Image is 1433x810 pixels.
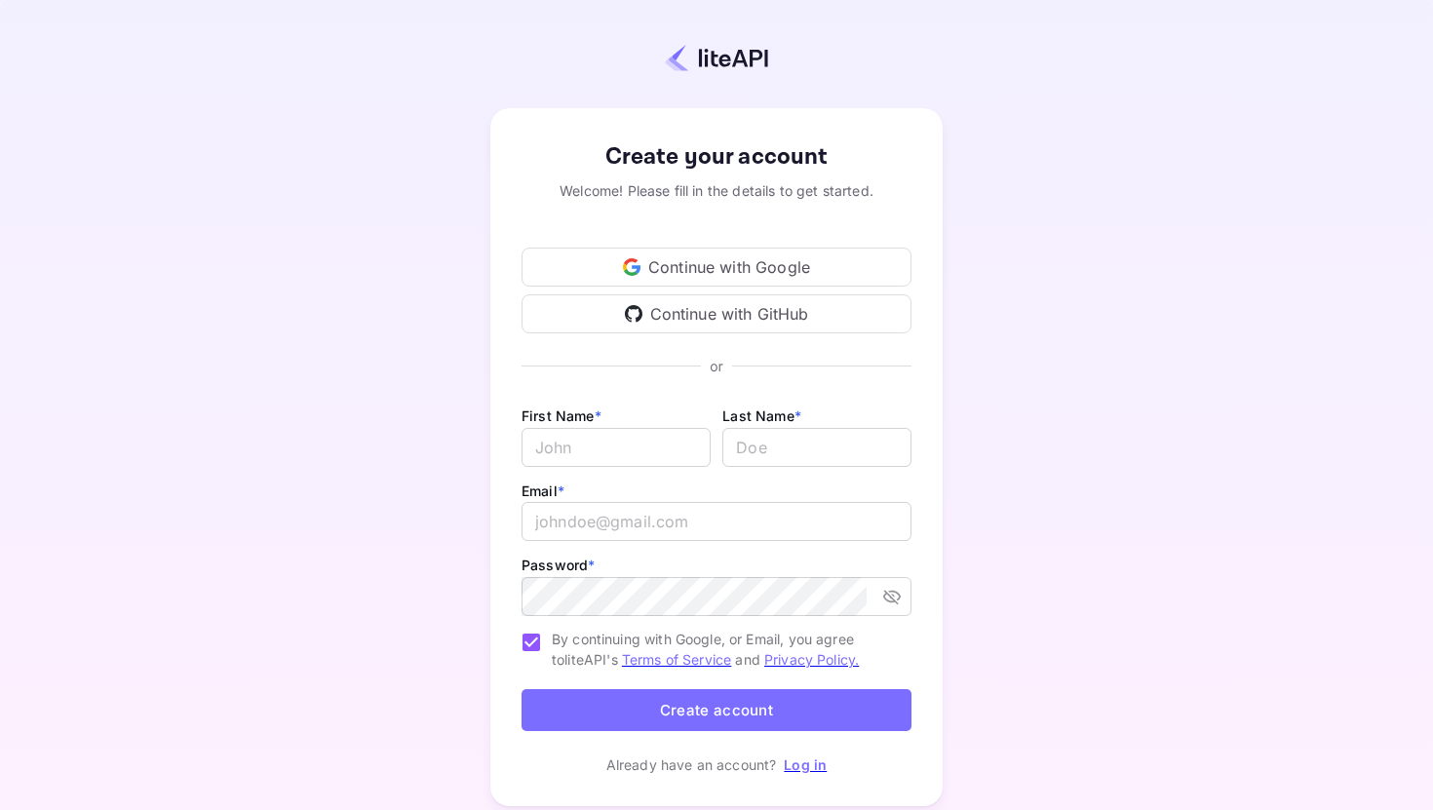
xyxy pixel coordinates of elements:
a: Privacy Policy. [764,651,859,668]
div: Continue with GitHub [522,294,911,333]
a: Terms of Service [622,651,731,668]
label: Email [522,482,564,499]
input: John [522,428,711,467]
input: Doe [722,428,911,467]
div: Create your account [522,139,911,174]
label: First Name [522,407,601,424]
label: Password [522,557,595,573]
input: johndoe@gmail.com [522,502,911,541]
img: liteapi [665,44,768,72]
a: Log in [784,756,827,773]
span: By continuing with Google, or Email, you agree to liteAPI's and [552,629,896,670]
button: Create account [522,689,911,731]
button: toggle password visibility [874,579,910,614]
div: Continue with Google [522,248,911,287]
div: Welcome! Please fill in the details to get started. [522,180,911,201]
label: Last Name [722,407,801,424]
p: Already have an account? [606,754,777,775]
